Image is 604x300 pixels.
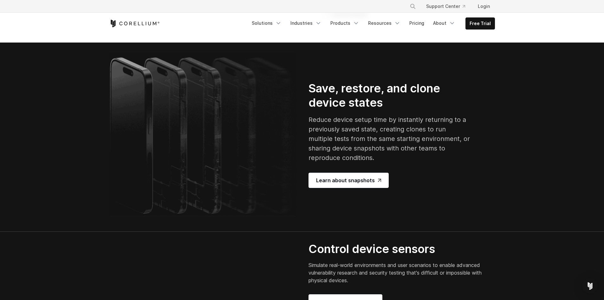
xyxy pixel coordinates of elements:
[308,81,471,110] h2: Save, restore, and clone device states
[109,20,160,27] a: Corellium Home
[109,53,296,216] img: A lineup of five iPhone models becoming more gradient
[248,17,495,30] div: Navigation Menu
[327,17,363,29] a: Products
[406,17,428,29] a: Pricing
[466,18,495,29] a: Free Trial
[308,242,486,256] h2: Control device sensors
[407,1,419,12] button: Search
[308,261,486,284] p: Simulate real-world environments and user scenarios to enable advanced vulnerability research and...
[287,17,325,29] a: Industries
[429,17,459,29] a: About
[364,17,404,29] a: Resources
[582,278,598,294] div: Open Intercom Messenger
[308,173,389,188] a: Learn about snapshots
[421,1,470,12] a: Support Center
[308,115,471,163] p: Reduce device setup time by instantly returning to a previously saved state, creating clones to r...
[402,1,495,12] div: Navigation Menu
[316,177,381,184] span: Learn about snapshots
[248,17,285,29] a: Solutions
[473,1,495,12] a: Login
